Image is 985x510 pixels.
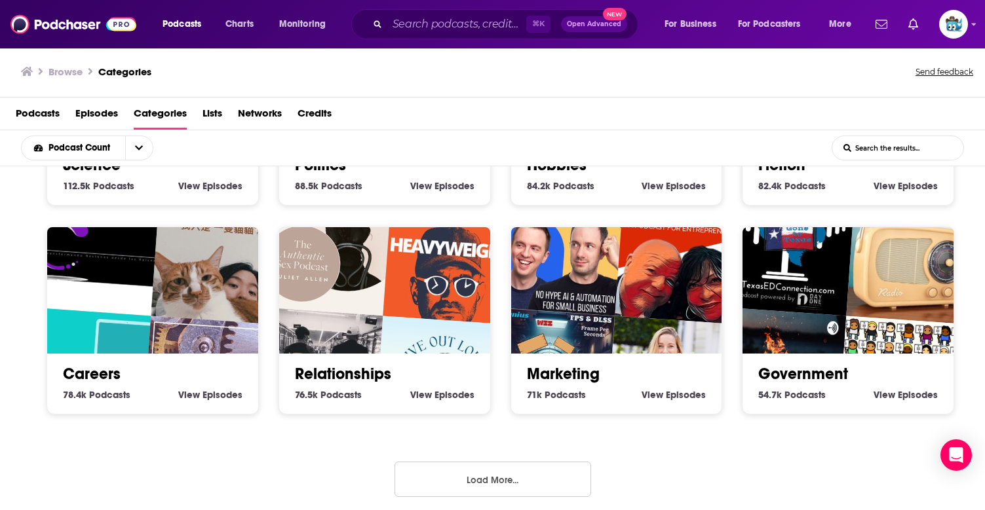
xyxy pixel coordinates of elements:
span: Podcasts [553,180,594,192]
span: Episodes [898,180,938,192]
div: Open Intercom Messenger [940,439,972,471]
span: 84.2k [527,180,550,192]
a: Relationships [295,364,391,384]
a: 112.5k Science Podcasts [63,180,134,192]
span: Episodes [435,389,474,401]
a: 78.4k Careers Podcasts [63,389,130,401]
span: Podcasts [163,15,201,33]
span: Episodes [666,180,706,192]
span: 88.5k [295,180,319,192]
a: 82.4k Fiction Podcasts [758,180,826,192]
button: Load More... [395,462,591,497]
h3: Browse [48,65,83,78]
a: View Careers Episodes [178,389,242,401]
a: Marketing [527,364,600,384]
a: View Politics Episodes [410,180,474,192]
button: Send feedback [912,63,977,81]
img: Authentic Sex with Juliet Allen [256,181,391,316]
span: View [874,389,895,401]
a: View Science Episodes [178,180,242,192]
span: View [642,180,663,192]
button: open menu [153,14,218,35]
a: Lists [203,103,222,130]
span: View [410,389,432,401]
a: View Marketing Episodes [642,389,706,401]
a: Episodes [75,103,118,130]
span: More [829,15,851,33]
span: Episodes [898,389,938,401]
span: ⌘ K [526,16,550,33]
a: Charts [217,14,261,35]
a: View Government Episodes [874,389,938,401]
span: View [178,389,200,401]
span: Podcasts [320,389,362,401]
img: Authority Hacker Podcast – AI & Automation for Small biz & Marketers [488,181,623,316]
a: 76.5k Relationships Podcasts [295,389,362,401]
img: Smart Man, Smarter Woman Podcast [615,190,750,325]
a: Show notifications dropdown [903,13,923,35]
button: open menu [125,136,153,160]
span: 76.5k [295,389,318,401]
a: 54.7k Government Podcasts [758,389,826,401]
span: Podcasts [93,180,134,192]
span: Podcasts [784,180,826,192]
span: View [410,180,432,192]
span: Episodes [203,180,242,192]
span: Podcast Count [48,143,115,153]
a: Show notifications dropdown [870,13,893,35]
a: View Relationships Episodes [410,389,474,401]
span: Episodes [203,389,242,401]
span: 78.4k [63,389,87,401]
img: Podchaser - Follow, Share and Rate Podcasts [10,12,136,37]
div: Search podcasts, credits, & more... [364,9,651,39]
a: Government [758,364,848,384]
button: open menu [820,14,868,35]
a: Categories [98,65,151,78]
a: Credits [298,103,332,130]
span: Monitoring [279,15,326,33]
img: Gone to Texas [720,181,855,316]
span: Podcasts [89,389,130,401]
input: Search podcasts, credits, & more... [387,14,526,35]
button: open menu [270,14,343,35]
a: Podcasts [16,103,60,130]
h2: Choose List sort [21,136,174,160]
span: 71k [527,389,542,401]
img: Heavyweight [383,190,518,325]
a: 71k Marketing Podcasts [527,389,586,401]
span: View [874,180,895,192]
span: For Podcasters [738,15,801,33]
span: Podcasts [545,389,586,401]
button: Open AdvancedNew [561,16,627,32]
a: 88.5k Politics Podcasts [295,180,362,192]
span: View [642,389,663,401]
img: Día Internacional da Radio [846,190,981,325]
img: 我只是一隻貓貓 [151,190,286,325]
button: open menu [729,14,820,35]
button: open menu [655,14,733,35]
span: Categories [134,103,187,130]
span: Charts [225,15,254,33]
a: Careers [63,364,121,384]
button: open menu [22,143,125,153]
span: Logged in as bulleit_whale_pod [939,10,968,39]
a: Networks [238,103,282,130]
span: 112.5k [63,180,90,192]
span: New [603,8,627,20]
span: Episodes [435,180,474,192]
span: Podcasts [321,180,362,192]
img: Transforma e Influye [25,181,160,316]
